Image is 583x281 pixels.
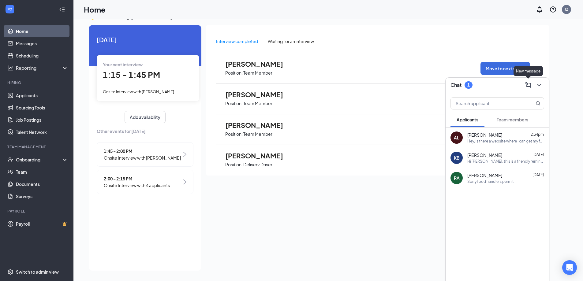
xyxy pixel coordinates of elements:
span: Team members [497,117,528,122]
div: JZ [565,7,568,12]
svg: Analysis [7,65,13,71]
span: [DATE] [533,152,544,157]
h1: Home [84,4,106,15]
span: Onsite Interview with [PERSON_NAME] [104,154,181,161]
a: Applicants [16,89,68,102]
p: Position: [225,131,243,137]
div: Onboarding [16,157,63,163]
div: Hi [PERSON_NAME], this is a friendly reminder. Your interview with [PERSON_NAME]'s for Delivery D... [467,159,544,164]
div: Switch to admin view [16,269,59,275]
span: [PERSON_NAME] [225,91,293,98]
p: Position: [225,70,243,76]
button: Move to next stage [480,62,530,75]
span: Your next interview [103,62,143,67]
svg: Settings [7,269,13,275]
div: Waiting for an interview [268,38,314,45]
a: Home [16,25,68,37]
span: [PERSON_NAME] [225,152,293,160]
div: Payroll [7,209,67,214]
a: PayrollCrown [16,218,68,230]
p: Team Member [243,101,272,106]
div: Reporting [16,65,69,71]
p: Position: [225,162,243,168]
svg: MagnifyingGlass [536,101,540,106]
div: KB [454,155,460,161]
div: Sorry food handlers permit [467,179,514,184]
div: RA [454,175,460,181]
span: 2:34pm [531,132,544,137]
span: 1:45 - 2:00 PM [104,148,181,154]
h3: Chat [450,82,462,88]
div: New message [514,66,543,76]
span: Onsite Interview with [PERSON_NAME] [103,89,174,94]
input: Search applicant [451,98,523,109]
svg: WorkstreamLogo [7,6,13,12]
span: [DATE] [533,172,544,177]
p: Delivery Driver [243,162,272,168]
a: Scheduling [16,50,68,62]
span: 1:15 - 1:45 PM [103,70,160,80]
div: Hiring [7,80,67,85]
a: Sourcing Tools [16,102,68,114]
span: [PERSON_NAME] [225,121,293,129]
span: Other events for [DATE] [97,128,193,135]
a: Job Postings [16,114,68,126]
div: AL [454,135,459,141]
div: Open Intercom Messenger [562,260,577,275]
div: Team Management [7,144,67,150]
button: ComposeMessage [523,80,533,90]
a: Messages [16,37,68,50]
svg: ComposeMessage [525,81,532,89]
div: 1 [467,82,470,87]
a: Documents [16,178,68,190]
a: Team [16,166,68,178]
p: Position: [225,101,243,106]
span: [PERSON_NAME] [467,152,502,158]
a: Surveys [16,190,68,202]
span: [PERSON_NAME] [467,172,502,178]
a: Talent Network [16,126,68,138]
svg: Collapse [59,6,65,13]
button: ChevronDown [534,80,544,90]
span: Applicants [457,117,478,122]
span: [PERSON_NAME] [225,60,293,68]
svg: ChevronDown [536,81,543,89]
button: Add availability [125,111,166,123]
div: Hey, is there a website where I can get my food handlers permit? [467,139,544,144]
svg: UserCheck [7,157,13,163]
div: Interview completed [216,38,258,45]
span: [DATE] [97,35,193,44]
p: Team Member [243,70,272,76]
svg: QuestionInfo [549,6,557,13]
svg: Notifications [536,6,543,13]
span: Onsite Interview with 4 applicants [104,182,170,189]
p: Team Member [243,131,272,137]
span: 2:00 - 2:15 PM [104,175,170,182]
span: [PERSON_NAME] [467,132,502,138]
